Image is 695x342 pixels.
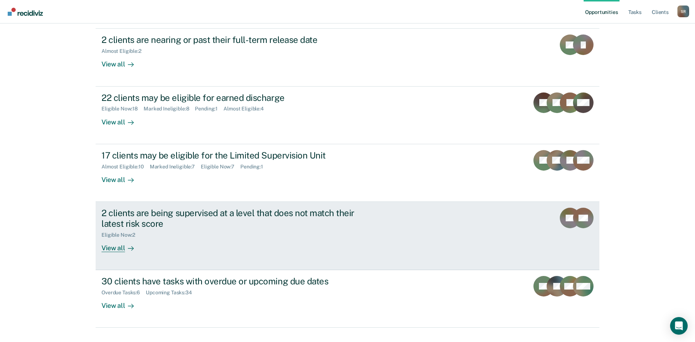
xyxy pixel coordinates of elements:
[195,106,223,112] div: Pending : 1
[677,6,689,17] div: S R
[101,290,146,296] div: Overdue Tasks : 6
[101,232,141,238] div: Eligible Now : 2
[101,106,144,112] div: Eligible Now : 18
[96,270,599,328] a: 30 clients have tasks with overdue or upcoming due datesOverdue Tasks:6Upcoming Tasks:34View all
[150,164,201,170] div: Marked Ineligible : 7
[101,54,143,69] div: View all
[96,28,599,86] a: 2 clients are nearing or past their full-term release dateAlmost Eligible:2View all
[96,144,599,202] a: 17 clients may be eligible for the Limited Supervision UnitAlmost Eligible:10Marked Ineligible:7E...
[101,238,143,252] div: View all
[146,290,198,296] div: Upcoming Tasks : 34
[101,164,150,170] div: Almost Eligible : 10
[101,208,359,229] div: 2 clients are being supervised at a level that does not match their latest risk score
[677,6,689,17] button: Profile dropdown button
[101,296,143,310] div: View all
[144,106,195,112] div: Marked Ineligible : 8
[101,150,359,161] div: 17 clients may be eligible for the Limited Supervision Unit
[240,164,269,170] div: Pending : 1
[96,202,599,270] a: 2 clients are being supervised at a level that does not match their latest risk scoreEligible Now...
[101,170,143,184] div: View all
[101,276,359,287] div: 30 clients have tasks with overdue or upcoming due dates
[101,112,143,126] div: View all
[223,106,270,112] div: Almost Eligible : 4
[101,34,359,45] div: 2 clients are nearing or past their full-term release date
[101,92,359,103] div: 22 clients may be eligible for earned discharge
[8,8,43,16] img: Recidiviz
[101,48,147,54] div: Almost Eligible : 2
[201,164,240,170] div: Eligible Now : 7
[670,317,688,335] div: Open Intercom Messenger
[96,87,599,144] a: 22 clients may be eligible for earned dischargeEligible Now:18Marked Ineligible:8Pending:1Almost ...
